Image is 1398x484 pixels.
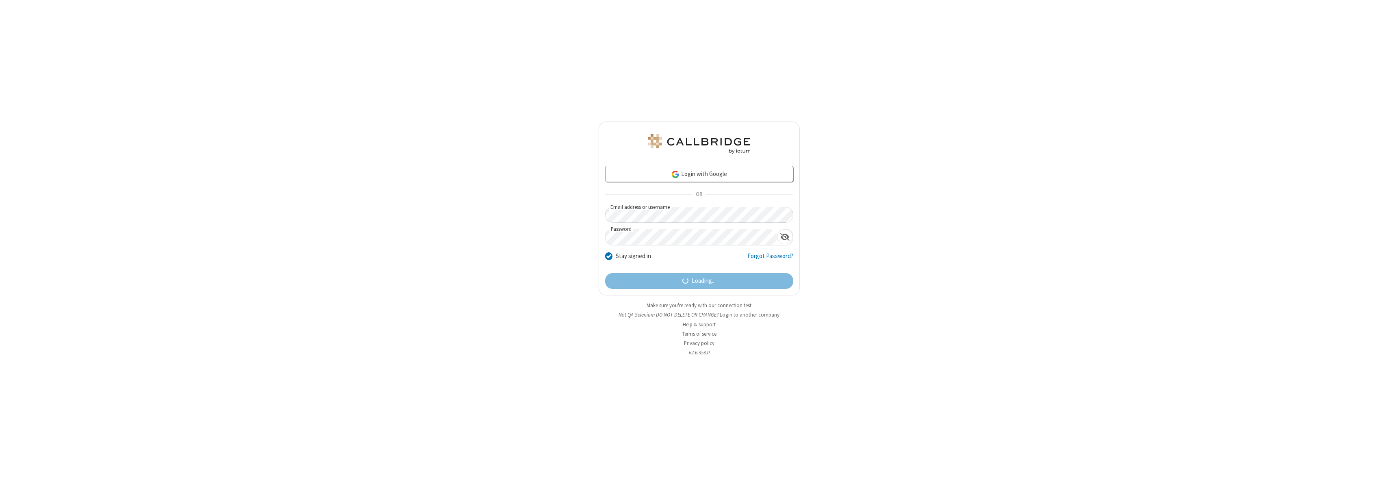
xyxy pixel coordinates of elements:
[605,273,793,289] button: Loading...
[599,311,800,319] li: Not QA Selenium DO NOT DELETE OR CHANGE?
[777,229,793,244] div: Show password
[692,276,716,286] span: Loading...
[692,189,706,200] span: OR
[647,302,751,309] a: Make sure you're ready with our connection test
[616,252,651,261] label: Stay signed in
[720,311,779,319] button: Login to another company
[599,349,800,356] li: v2.6.353.0
[747,252,793,267] a: Forgot Password?
[605,166,793,182] a: Login with Google
[671,170,680,179] img: google-icon.png
[684,340,714,347] a: Privacy policy
[682,330,716,337] a: Terms of service
[605,207,793,223] input: Email address or username
[646,134,752,154] img: QA Selenium DO NOT DELETE OR CHANGE
[606,229,777,245] input: Password
[683,321,716,328] a: Help & support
